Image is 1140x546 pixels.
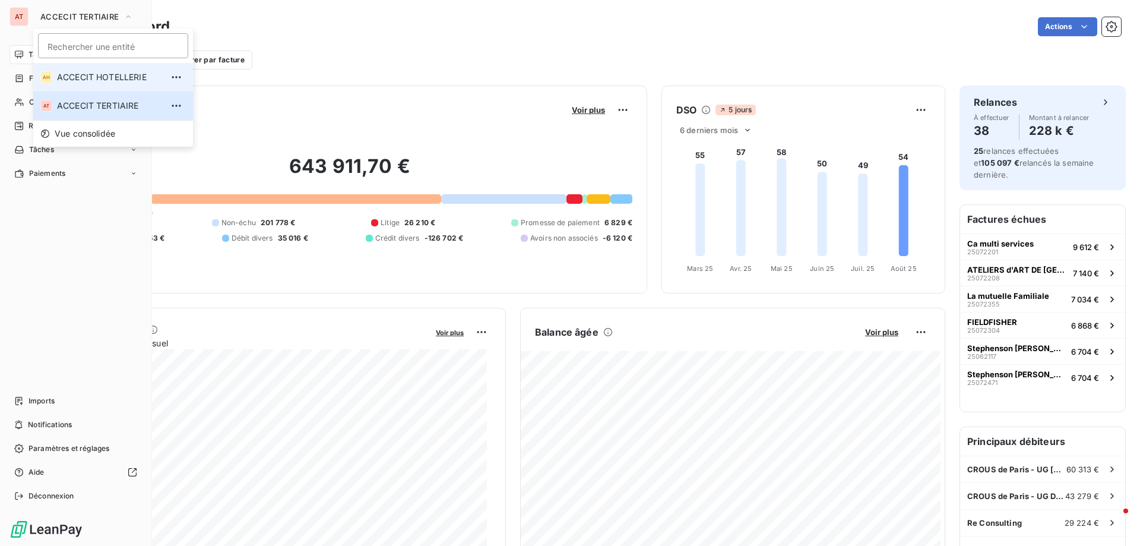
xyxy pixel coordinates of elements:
[974,146,1094,179] span: relances effectuées et relancés la semaine dernière.
[891,264,917,273] tspan: Août 25
[974,146,983,156] span: 25
[967,274,1000,282] span: 25072208
[676,103,696,117] h6: DSO
[1071,295,1099,304] span: 7 034 €
[29,73,59,84] span: Factures
[771,264,793,273] tspan: Mai 25
[28,396,55,406] span: Imports
[232,233,273,244] span: Débit divers
[603,233,632,244] span: -6 120 €
[1100,506,1128,534] iframe: Intercom live chat
[221,217,256,228] span: Non-échu
[29,97,53,108] span: Clients
[960,364,1125,390] button: Stephenson [PERSON_NAME] [GEOGRAPHIC_DATA]250724716 704 €
[521,217,600,228] span: Promesse de paiement
[1029,121,1090,140] h4: 228 k €
[715,105,755,115] span: 5 jours
[967,327,1000,334] span: 25072304
[28,443,109,454] span: Paramètres et réglages
[1073,242,1099,252] span: 9 612 €
[9,93,142,112] a: Clients
[57,100,162,112] span: ACCECIT TERTIAIRE
[1066,465,1099,474] span: 60 313 €
[960,233,1125,260] button: Ca multi services250722019 612 €
[967,317,1017,327] span: FIELDFISHER
[9,392,142,411] a: Imports
[28,49,84,60] span: Tableau de bord
[568,105,609,115] button: Voir plus
[67,154,632,190] h2: 643 911,70 €
[9,140,142,159] a: Tâches
[851,264,875,273] tspan: Juil. 25
[862,327,902,337] button: Voir plus
[29,168,65,179] span: Paiements
[960,205,1125,233] h6: Factures échues
[974,95,1017,109] h6: Relances
[967,265,1068,274] span: ATELIERS d'ART DE [GEOGRAPHIC_DATA]
[29,144,54,155] span: Tâches
[730,264,752,273] tspan: Avr. 25
[967,353,996,360] span: 25062117
[967,518,1022,528] span: Re Consulting
[67,337,427,349] span: Chiffre d'affaires mensuel
[810,264,834,273] tspan: Juin 25
[967,370,1066,379] span: Stephenson [PERSON_NAME] [GEOGRAPHIC_DATA]
[535,325,598,339] h6: Balance âgée
[9,463,142,482] a: Aide
[1038,17,1097,36] button: Actions
[375,233,420,244] span: Crédit divers
[960,286,1125,312] button: La mutuelle Familiale250723557 034 €
[57,71,162,83] span: ACCECIT HOTELLERIE
[960,338,1125,364] button: Stephenson [PERSON_NAME] [GEOGRAPHIC_DATA]250621176 704 €
[40,100,52,112] div: AT
[1065,518,1099,528] span: 29 224 €
[9,116,142,135] a: 4Relances
[981,158,1019,168] span: 105 097 €
[28,491,74,501] span: Déconnexion
[28,121,60,131] span: Relances
[967,248,998,255] span: 25072201
[278,233,308,244] span: 35 016 €
[38,33,188,58] input: placeholder
[530,233,598,244] span: Avoirs non associés
[974,121,1009,140] h4: 38
[865,327,898,337] span: Voir plus
[1071,321,1099,330] span: 6 868 €
[960,312,1125,338] button: FIELDFISHER250723046 868 €
[9,439,142,458] a: Paramètres et réglages
[155,51,252,70] button: Filtrer par facture
[1071,347,1099,356] span: 6 704 €
[967,301,1000,308] span: 25072355
[261,217,295,228] span: 201 778 €
[436,329,464,337] span: Voir plus
[960,260,1125,286] button: ATELIERS d'ART DE [GEOGRAPHIC_DATA]250722087 140 €
[40,12,119,21] span: ACCECIT TERTIAIRE
[9,69,142,88] a: Factures
[404,217,435,228] span: 26 210 €
[604,217,632,228] span: 6 829 €
[432,327,467,337] button: Voir plus
[974,114,1009,121] span: À effectuer
[960,427,1125,456] h6: Principaux débiteurs
[967,239,1034,248] span: Ca multi services
[1071,373,1099,383] span: 6 704 €
[572,105,605,115] span: Voir plus
[967,379,997,386] span: 25072471
[967,491,1065,501] span: CROUS de Paris - UG Daviel (lot2)
[687,264,713,273] tspan: Mars 25
[40,71,52,83] div: AH
[425,233,464,244] span: -126 702 €
[28,467,45,478] span: Aide
[1065,491,1099,501] span: 43 279 €
[9,164,142,183] a: Paiements
[9,45,142,64] a: Tableau de bord
[9,520,83,539] img: Logo LeanPay
[680,125,738,135] span: 6 derniers mois
[967,465,1066,474] span: CROUS de Paris - UG [GEOGRAPHIC_DATA] (lot4)
[967,291,1049,301] span: La mutuelle Familiale
[1029,114,1090,121] span: Montant à relancer
[9,7,28,26] div: AT
[381,217,400,228] span: Litige
[967,343,1066,353] span: Stephenson [PERSON_NAME] [GEOGRAPHIC_DATA]
[55,128,115,140] span: Vue consolidée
